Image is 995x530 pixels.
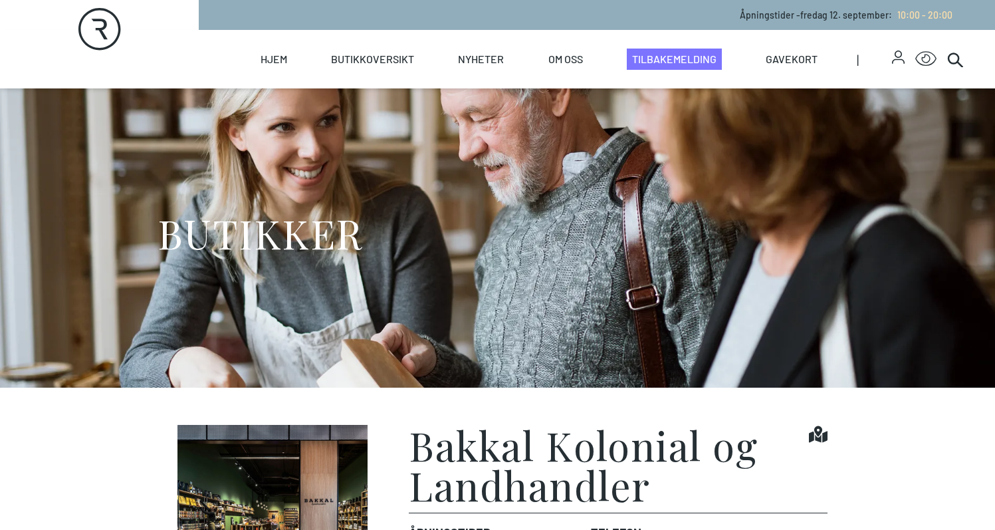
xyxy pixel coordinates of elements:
a: Nyheter [458,30,504,88]
span: 10:00 - 20:00 [897,9,952,21]
a: Om oss [548,30,583,88]
h1: Bakkal Kolonial og Landhandler [409,425,808,505]
h1: BUTIKKER [158,208,363,258]
a: Butikkoversikt [331,30,414,88]
span: | [857,30,892,88]
p: Åpningstider - fredag 12. september : [740,8,952,22]
a: Gavekort [766,30,818,88]
button: Open Accessibility Menu [915,49,937,70]
a: 10:00 - 20:00 [892,9,952,21]
a: Tilbakemelding [627,49,722,70]
a: Hjem [261,30,287,88]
